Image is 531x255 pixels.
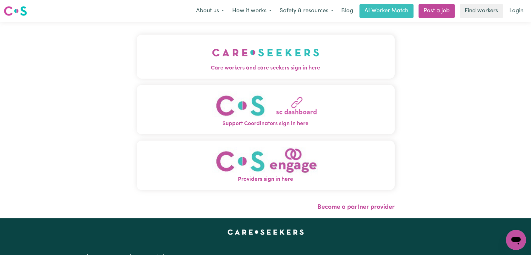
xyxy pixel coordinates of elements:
[4,4,27,18] a: Careseekers logo
[460,4,503,18] a: Find workers
[4,5,27,17] img: Careseekers logo
[137,64,395,72] span: Care workers and care seekers sign in here
[227,230,304,235] a: Careseekers home page
[137,141,395,190] button: Providers sign in here
[337,4,357,18] a: Blog
[419,4,455,18] a: Post a job
[276,4,337,18] button: Safety & resources
[137,175,395,184] span: Providers sign in here
[137,35,395,79] button: Care workers and care seekers sign in here
[359,4,413,18] a: AI Worker Match
[137,120,395,128] span: Support Coordinators sign in here
[506,4,527,18] a: Login
[192,4,228,18] button: About us
[228,4,276,18] button: How it works
[137,85,395,134] button: Support Coordinators sign in here
[317,204,395,210] a: Become a partner provider
[506,230,526,250] iframe: Button to launch messaging window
